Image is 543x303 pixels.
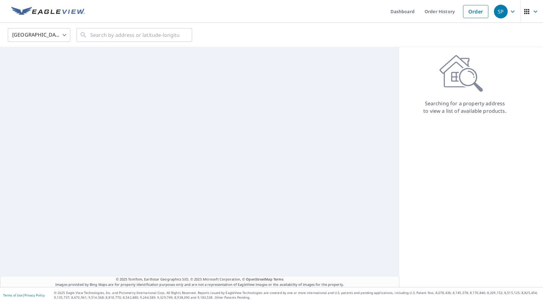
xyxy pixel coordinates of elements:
a: OpenStreetMap [246,277,272,281]
div: SP [494,5,508,18]
input: Search by address or latitude-longitude [90,26,179,44]
span: © 2025 TomTom, Earthstar Geographics SIO, © 2025 Microsoft Corporation, © [116,277,284,282]
img: EV Logo [11,7,85,16]
a: Terms [273,277,284,281]
a: Order [463,5,488,18]
a: Privacy Policy [24,293,45,297]
p: © 2025 Eagle View Technologies, Inc. and Pictometry International Corp. All Rights Reserved. Repo... [54,291,540,300]
a: Terms of Use [3,293,22,297]
p: | [3,293,45,297]
p: Searching for a property address to view a list of available products. [423,100,507,115]
div: [GEOGRAPHIC_DATA] [8,26,70,44]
